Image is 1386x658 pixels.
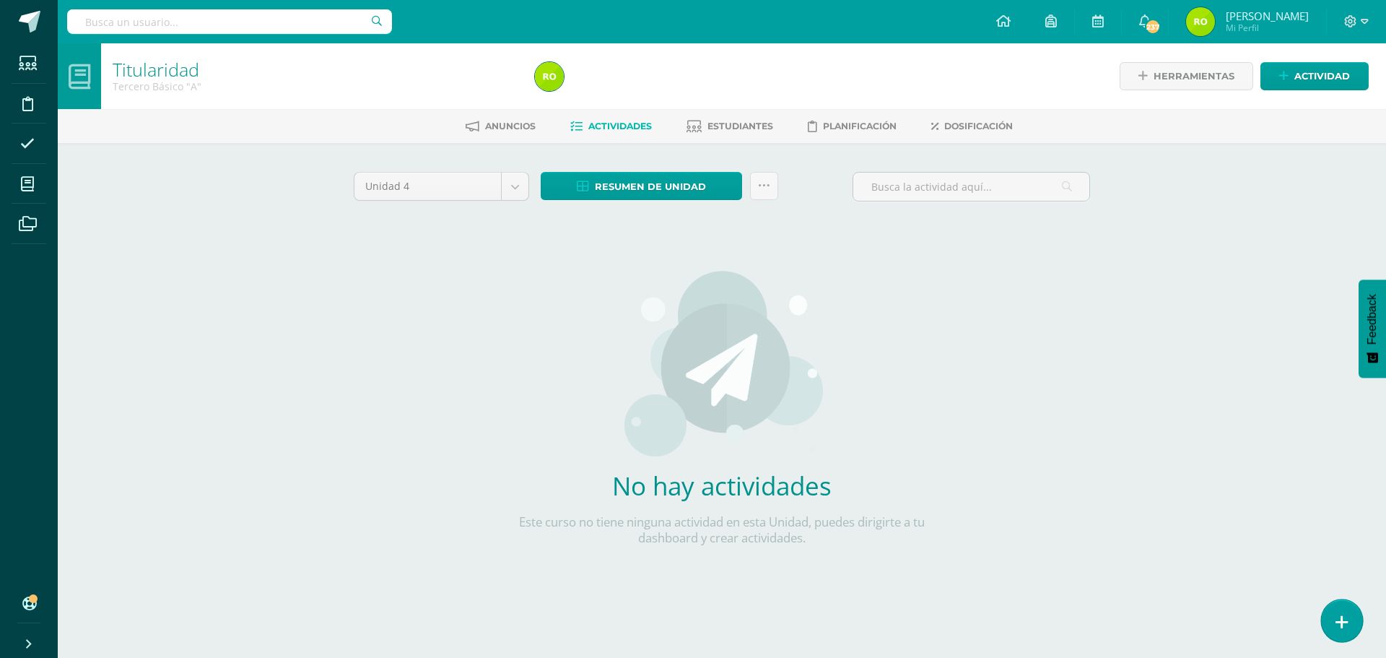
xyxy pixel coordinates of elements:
span: Estudiantes [707,121,773,131]
span: Planificación [823,121,897,131]
a: Titularidad [113,57,199,82]
span: Herramientas [1154,63,1234,90]
span: 237 [1145,19,1161,35]
img: c4cc1f8eb4ce2c7ab2e79f8195609c16.png [535,62,564,91]
a: Herramientas [1120,62,1253,90]
span: Feedback [1366,294,1379,345]
span: Mi Perfil [1226,22,1309,34]
span: Anuncios [485,121,536,131]
a: Actividad [1260,62,1369,90]
a: Dosificación [931,115,1013,138]
a: Estudiantes [687,115,773,138]
h2: No hay actividades [509,469,935,503]
a: Resumen de unidad [541,172,742,200]
a: Actividades [570,115,652,138]
span: [PERSON_NAME] [1226,9,1309,23]
div: Tercero Básico 'A' [113,79,518,93]
p: Este curso no tiene ninguna actividad en esta Unidad, puedes dirigirte a tu dashboard y crear act... [509,514,935,546]
span: Unidad 4 [365,173,490,200]
button: Feedback - Mostrar encuesta [1359,280,1386,378]
a: Planificación [808,115,897,138]
input: Busca un usuario... [67,9,392,34]
span: Actividad [1294,63,1350,90]
h1: Titularidad [113,59,518,79]
a: Anuncios [466,115,536,138]
img: activities.png [620,269,824,457]
a: Unidad 4 [354,173,528,200]
img: c4cc1f8eb4ce2c7ab2e79f8195609c16.png [1186,7,1215,36]
span: Actividades [588,121,652,131]
span: Dosificación [944,121,1013,131]
input: Busca la actividad aquí... [853,173,1089,201]
span: Resumen de unidad [595,173,706,200]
